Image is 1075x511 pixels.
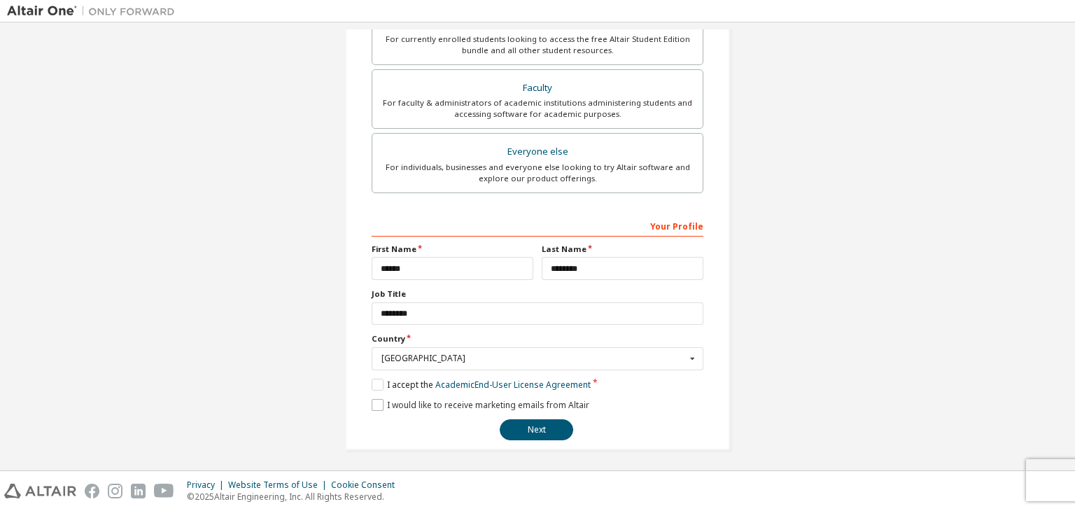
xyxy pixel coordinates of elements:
[500,419,573,440] button: Next
[372,399,589,411] label: I would like to receive marketing emails from Altair
[154,484,174,498] img: youtube.svg
[542,244,703,255] label: Last Name
[372,288,703,300] label: Job Title
[108,484,122,498] img: instagram.svg
[331,479,403,491] div: Cookie Consent
[187,491,403,503] p: © 2025 Altair Engineering, Inc. All Rights Reserved.
[372,333,703,344] label: Country
[131,484,146,498] img: linkedin.svg
[381,34,694,56] div: For currently enrolled students looking to access the free Altair Student Edition bundle and all ...
[381,97,694,120] div: For faculty & administrators of academic institutions administering students and accessing softwa...
[435,379,591,391] a: Academic End-User License Agreement
[381,162,694,184] div: For individuals, businesses and everyone else looking to try Altair software and explore our prod...
[4,484,76,498] img: altair_logo.svg
[381,354,686,363] div: [GEOGRAPHIC_DATA]
[228,479,331,491] div: Website Terms of Use
[187,479,228,491] div: Privacy
[85,484,99,498] img: facebook.svg
[372,214,703,237] div: Your Profile
[381,78,694,98] div: Faculty
[372,244,533,255] label: First Name
[7,4,182,18] img: Altair One
[372,379,591,391] label: I accept the
[381,142,694,162] div: Everyone else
